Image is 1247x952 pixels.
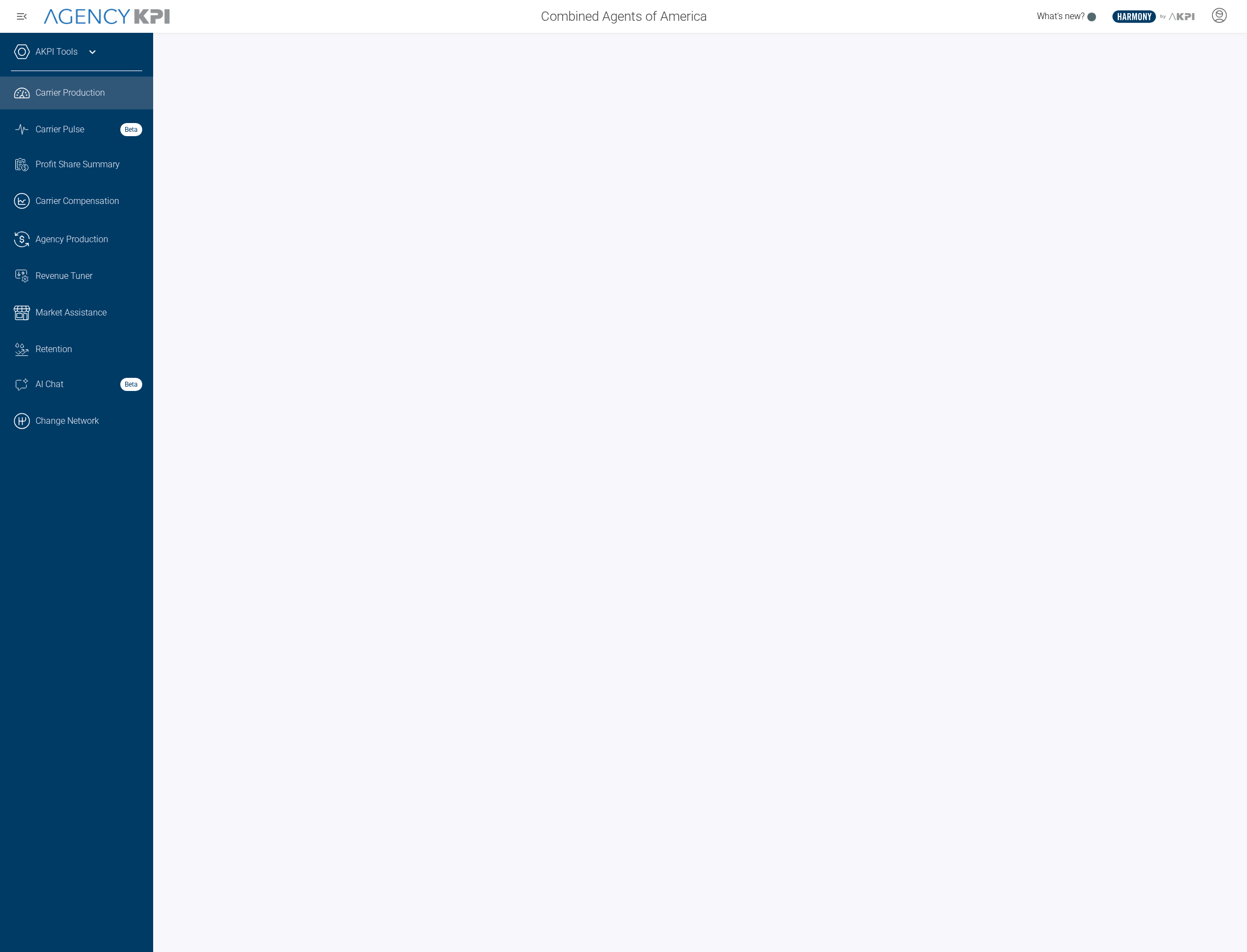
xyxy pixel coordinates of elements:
span: Carrier Production [36,86,105,100]
span: Combined Agents of America [541,7,707,26]
span: AI Chat [36,378,63,391]
strong: Beta [120,378,142,391]
span: Market Assistance [36,306,107,319]
a: AKPI Tools [36,45,78,59]
div: Retention [36,343,142,356]
span: What's new? [1037,11,1085,21]
span: Carrier Compensation [36,195,119,208]
img: AgencyKPI [44,9,170,25]
span: Profit Share Summary [36,158,120,171]
strong: Beta [120,123,142,136]
span: Revenue Tuner [36,270,92,283]
span: Carrier Pulse [36,123,84,136]
span: Agency Production [36,233,108,246]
